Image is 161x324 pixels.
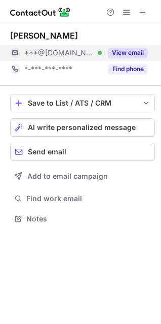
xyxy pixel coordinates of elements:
[26,214,151,223] span: Notes
[28,123,136,132] span: AI write personalized message
[10,118,155,137] button: AI write personalized message
[24,48,94,57] span: ***@[DOMAIN_NAME]
[10,167,155,185] button: Add to email campaign
[108,48,148,58] button: Reveal Button
[10,191,155,206] button: Find work email
[10,94,155,112] button: save-profile-one-click
[10,6,71,18] img: ContactOut v5.3.10
[26,194,151,203] span: Find work email
[108,64,148,74] button: Reveal Button
[27,172,108,180] span: Add to email campaign
[10,30,78,41] div: [PERSON_NAME]
[10,143,155,161] button: Send email
[28,99,137,107] div: Save to List / ATS / CRM
[10,212,155,226] button: Notes
[28,148,66,156] span: Send email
